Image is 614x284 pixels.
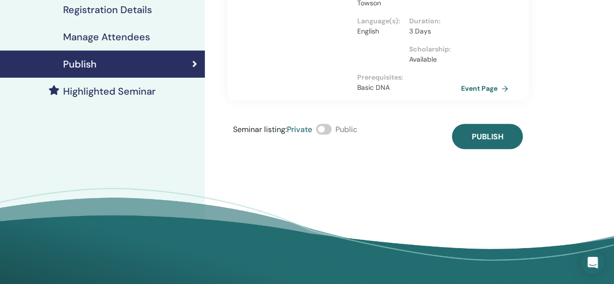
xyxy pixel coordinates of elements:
[409,16,455,26] p: Duration :
[357,26,403,36] p: English
[357,16,403,26] p: Language(s) :
[409,26,455,36] p: 3 Days
[581,251,604,274] div: Open Intercom Messenger
[63,58,97,70] h4: Publish
[409,54,455,65] p: Available
[357,72,461,83] p: Prerequisites :
[63,31,150,43] h4: Manage Attendees
[452,124,523,149] button: Publish
[63,85,156,97] h4: Highlighted Seminar
[471,132,503,142] span: Publish
[233,124,287,134] span: Seminar listing :
[63,4,152,16] h4: Registration Details
[357,83,461,93] p: Basic DNA
[335,124,357,134] span: Public
[461,81,512,96] a: Event Page
[409,44,455,54] p: Scholarship :
[287,124,312,134] span: Private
